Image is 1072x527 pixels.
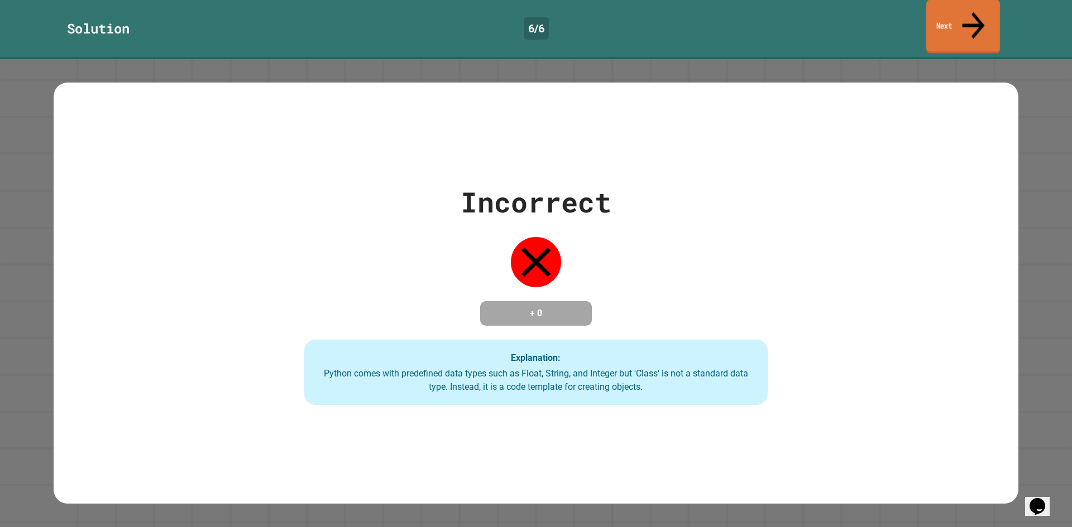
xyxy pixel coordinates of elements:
[1025,482,1061,516] iframe: chat widget
[315,367,757,394] div: Python comes with predefined data types such as Float, String, and Integer but 'Class' is not a s...
[491,307,581,320] h4: + 0
[511,352,561,362] strong: Explanation:
[461,181,611,223] div: Incorrect
[524,17,549,40] div: 6 / 6
[67,18,130,38] div: Solution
